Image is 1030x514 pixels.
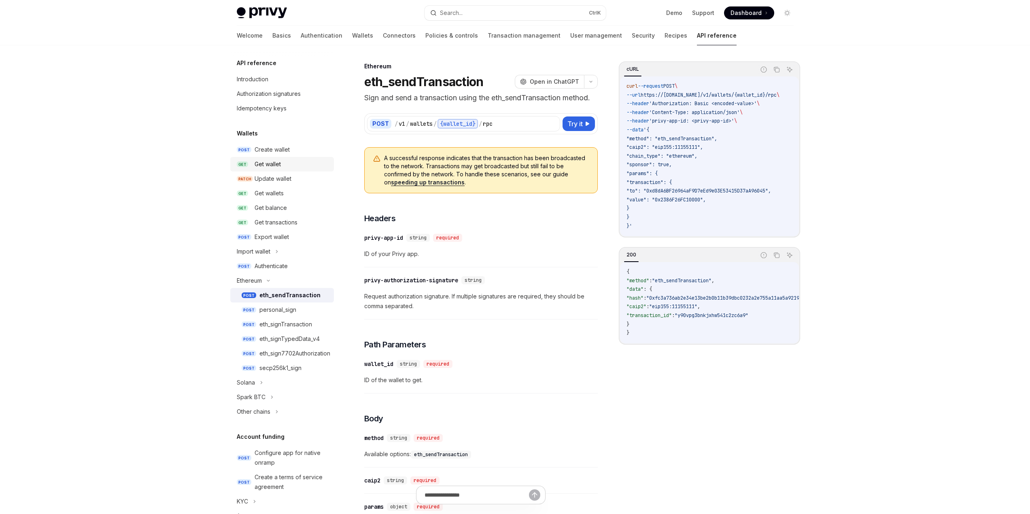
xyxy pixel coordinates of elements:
[390,435,407,441] span: string
[237,147,251,153] span: POST
[414,434,443,442] div: required
[692,9,714,17] a: Support
[666,9,682,17] a: Demo
[230,288,334,302] a: POSTeth_sendTransaction
[364,413,383,424] span: Body
[632,26,655,45] a: Security
[237,58,276,68] h5: API reference
[649,109,740,116] span: 'Content-Type: application/json'
[626,153,697,159] span: "chain_type": "ethereum",
[641,92,777,98] span: https://[DOMAIN_NAME]/v1/wallets/{wallet_id}/rpc
[433,120,437,128] div: /
[425,6,606,20] button: Search...CtrlK
[626,118,649,124] span: --header
[230,157,334,171] a: GETGet wallet
[230,230,334,244] a: POSTExport wallet
[626,127,643,133] span: --data
[259,349,330,358] div: eth_sign7702Authorization
[563,116,595,131] button: Try it
[237,407,270,417] div: Other chains
[237,247,270,256] div: Import wallet
[626,269,629,275] span: {
[410,235,427,241] span: string
[230,346,334,361] a: POSTeth_sign7702Authorization
[665,26,687,45] a: Recipes
[626,179,672,186] span: "transaction": {
[711,277,714,284] span: ,
[530,78,579,86] span: Open in ChatGPT
[237,26,263,45] a: Welcome
[364,276,458,284] div: privy-authorization-signature
[771,250,782,260] button: Copy the contents from the code block
[352,26,373,45] a: Wallets
[731,9,762,17] span: Dashboard
[237,497,248,506] div: KYC
[230,171,334,186] a: PATCHUpdate wallet
[757,100,760,107] span: \
[437,119,478,129] div: {wallet_id}
[387,477,404,484] span: string
[364,449,598,459] span: Available options:
[626,188,771,194] span: "to": "0xd8dA6BF26964aF9D7eEd9e03E53415D37aA96045",
[724,6,774,19] a: Dashboard
[242,365,256,371] span: POST
[255,232,289,242] div: Export wallet
[483,120,493,128] div: rpc
[230,186,334,201] a: GETGet wallets
[784,64,795,75] button: Ask AI
[230,201,334,215] a: GETGet balance
[626,83,638,89] span: curl
[675,312,748,319] span: "y90vpg3bnkjxhw541c2zc6a9"
[643,295,646,301] span: :
[364,476,380,484] div: caip2
[777,92,779,98] span: \
[626,100,649,107] span: --header
[237,176,253,182] span: PATCH
[624,64,641,74] div: cURL
[237,378,255,387] div: Solana
[697,303,700,310] span: ,
[626,303,646,310] span: "caip2"
[242,307,256,313] span: POST
[230,72,334,87] a: Introduction
[643,286,652,292] span: : {
[242,322,256,328] span: POST
[781,6,794,19] button: Toggle dark mode
[237,161,248,167] span: GET
[242,336,256,342] span: POST
[771,64,782,75] button: Copy the contents from the code block
[423,360,452,368] div: required
[230,470,334,494] a: POSTCreate a terms of service agreement
[638,83,663,89] span: --request
[364,360,393,368] div: wallet_id
[626,295,643,301] span: "hash"
[646,295,839,301] span: "0xfc3a736ab2e34e13be2b0b11b39dbc0232a2e755a11aa5a9219890d3b2c6c7d8"
[626,286,643,292] span: "data"
[237,392,265,402] div: Spark BTC
[237,220,248,226] span: GET
[570,26,622,45] a: User management
[373,155,381,163] svg: Warning
[364,62,598,70] div: Ethereum
[230,87,334,101] a: Authorization signatures
[515,75,584,89] button: Open in ChatGPT
[391,179,465,186] a: speeding up transactions
[758,64,769,75] button: Report incorrect code
[364,213,396,224] span: Headers
[626,312,672,319] span: "transaction_id"
[425,26,478,45] a: Policies & controls
[626,214,629,220] span: }
[364,249,598,259] span: ID of your Privy app.
[646,303,649,310] span: :
[383,26,416,45] a: Connectors
[626,330,629,336] span: }
[626,170,658,177] span: "params": {
[237,276,262,286] div: Ethereum
[255,448,329,467] div: Configure app for native onramp
[364,339,426,350] span: Path Parameters
[255,188,284,198] div: Get wallets
[488,26,561,45] a: Transaction management
[649,118,734,124] span: 'privy-app-id: <privy-app-id>'
[255,218,297,227] div: Get transactions
[410,120,433,128] div: wallets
